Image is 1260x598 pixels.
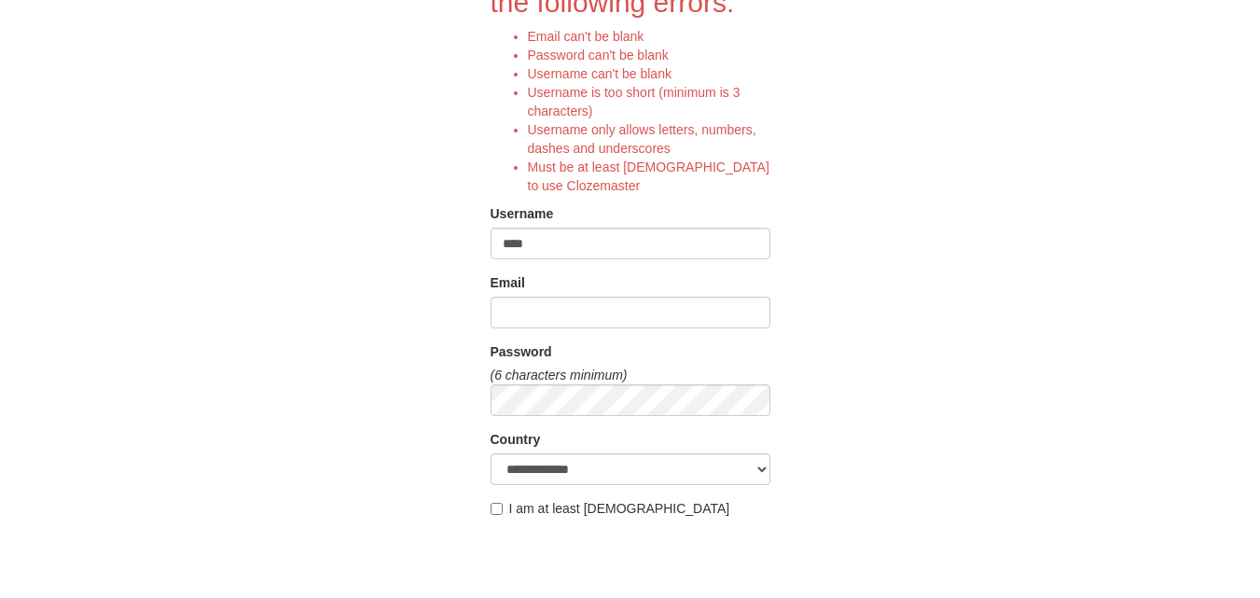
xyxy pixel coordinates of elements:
li: Username only allows letters, numbers, dashes and underscores [528,120,770,158]
label: I am at least [DEMOGRAPHIC_DATA] [491,499,730,518]
label: Password [491,342,552,361]
li: Username can't be blank [528,64,770,83]
label: Country [491,430,541,449]
em: (6 characters minimum) [491,368,628,382]
li: Must be at least [DEMOGRAPHIC_DATA] to use Clozemaster [528,158,770,195]
input: I am at least [DEMOGRAPHIC_DATA] [491,503,503,515]
label: Email [491,273,525,292]
li: Password can't be blank [528,46,770,64]
label: Username [491,204,554,223]
li: Username is too short (minimum is 3 characters) [528,83,770,120]
li: Email can't be blank [528,27,770,46]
